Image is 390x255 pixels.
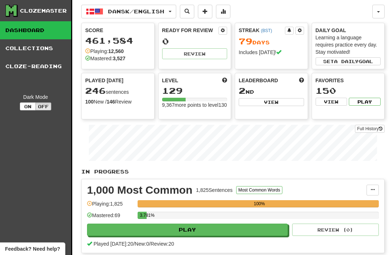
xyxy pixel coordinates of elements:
[316,34,381,56] div: Learning a language requires practice every day. Stay motivated!
[239,27,285,34] div: Streak
[239,85,246,96] span: 2
[355,125,385,133] a: Full History
[239,36,252,46] span: 79
[316,98,347,106] button: View
[140,200,379,207] div: 100%
[334,59,359,64] span: a daily
[261,28,272,33] a: (BST)
[162,101,227,109] div: 9,367 more points to level 130
[162,37,227,46] div: 0
[85,85,106,96] span: 246
[133,241,135,247] span: /
[87,212,134,224] div: Mastered: 69
[85,27,151,34] div: Score
[85,77,123,84] span: Played [DATE]
[316,27,381,34] div: Daily Goal
[81,5,176,18] button: Dansk/English
[87,200,134,212] div: Playing: 1,825
[222,77,227,84] span: Score more points to level up
[196,186,233,194] div: 1,825 Sentences
[239,49,304,56] div: Includes [DATE]!
[135,241,149,247] span: New: 0
[87,185,192,195] div: 1,000 Most Common
[113,56,125,61] strong: 3,527
[5,93,66,101] div: Dark Mode
[108,48,124,54] strong: 12,560
[85,48,124,55] div: Playing:
[239,37,304,46] div: Day s
[108,8,164,14] span: Dansk / English
[85,55,125,62] div: Mastered:
[292,224,379,236] button: Review (0)
[5,245,60,252] span: Open feedback widget
[239,98,304,106] button: View
[140,212,147,219] div: 3.781%
[94,241,133,247] span: Played [DATE]: 20
[87,224,288,236] button: Play
[180,5,194,18] button: Search sentences
[162,48,227,59] button: Review
[162,27,219,34] div: Ready for Review
[316,86,381,95] div: 150
[162,77,178,84] span: Level
[162,86,227,95] div: 129
[85,86,151,96] div: sentences
[20,7,67,14] div: Clozemaster
[20,102,36,110] button: On
[236,186,282,194] button: Most Common Words
[151,241,174,247] span: Review: 20
[316,57,381,65] button: Seta dailygoal
[149,241,151,247] span: /
[81,168,385,175] p: In Progress
[107,99,115,105] strong: 146
[239,86,304,96] div: nd
[85,98,151,105] div: New / Review
[85,36,151,45] div: 461,584
[349,98,381,106] button: Play
[239,77,278,84] span: Leaderboard
[198,5,212,18] button: Add sentence to collection
[35,102,51,110] button: Off
[216,5,230,18] button: More stats
[85,99,94,105] strong: 100
[316,77,381,84] div: Favorites
[299,77,304,84] span: This week in points, UTC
